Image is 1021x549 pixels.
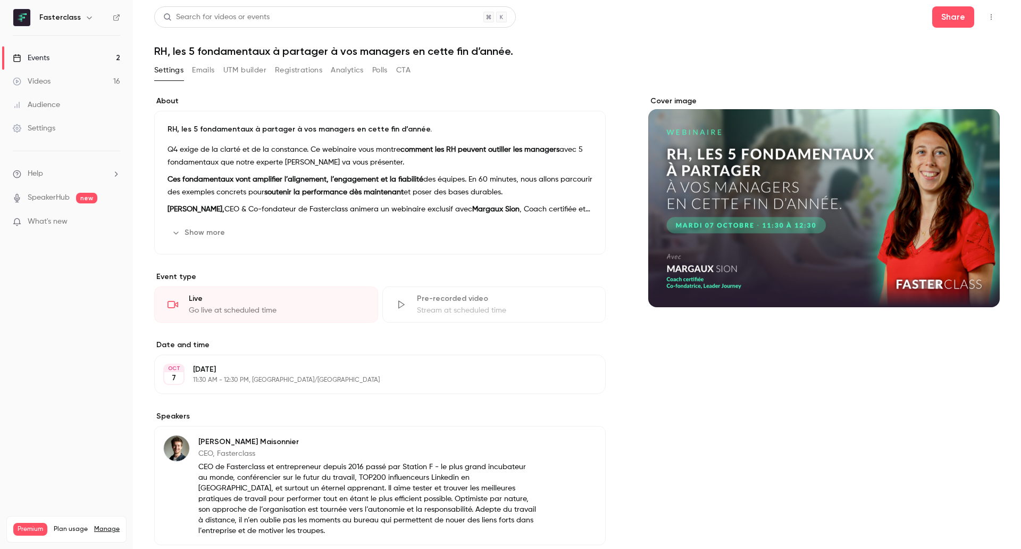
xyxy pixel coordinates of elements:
p: Q4 exige de la clarté et de la constance. Ce webinaire vous montre avec 5 fondamentaux que notre ... [168,143,592,169]
p: Event type [154,272,606,282]
h1: RH, les 5 fondamentaux à partager à vos managers en cette fin d’année. [154,45,1000,58]
div: Settings [13,123,55,134]
strong: comment les RH peuvent outiller les managers [400,146,559,153]
label: Cover image [648,96,1000,106]
div: Events [13,53,49,63]
iframe: Noticeable Trigger [107,217,120,227]
a: SpeakerHub [28,192,70,203]
img: Raphael Maisonnier [164,436,189,461]
div: Pre-recorded video [417,293,593,304]
img: Fasterclass [13,9,30,26]
a: Manage [94,525,120,534]
button: CTA [396,62,411,79]
div: Live [189,293,365,304]
strong: [PERSON_NAME], [168,206,224,213]
div: Pre-recorded videoStream at scheduled time [382,286,606,323]
label: About [154,96,606,106]
span: Help [28,168,43,179]
p: CEO de Fasterclass et entrepreneur depuis 2016 passé par Station F - le plus grand incubateur au ... [198,462,537,536]
span: new [76,193,97,203]
p: 11:30 AM - 12:30 PM, [GEOGRAPHIC_DATA]/[GEOGRAPHIC_DATA] [193,376,549,384]
div: Search for videos or events [163,12,270,23]
button: Show more [168,224,231,241]
strong: Margaux Sion [472,206,520,213]
p: [PERSON_NAME] Maisonnier [198,437,537,447]
button: Settings [154,62,183,79]
div: Go live at scheduled time [189,305,365,316]
button: Emails [192,62,214,79]
button: Share [932,6,974,28]
div: Videos [13,76,51,87]
div: Audience [13,100,60,110]
p: CEO & Co-fondateur de Fasterclass animera un webinaire exclusif avec , Coach certifiée et co-fond... [168,203,592,216]
span: What's new [28,216,68,227]
span: Premium [13,523,47,536]
span: Plan usage [54,525,88,534]
button: Polls [372,62,388,79]
div: LiveGo live at scheduled time [154,286,378,323]
p: des équipes. En 60 minutes, nous allons parcourir des exemples concrets pour et poser des bases d... [168,173,592,199]
label: Speakers [154,411,606,422]
div: Stream at scheduled time [417,305,593,316]
p: RH, les 5 fondamentaux à partager à vos managers en cette fin d’année. [168,124,592,135]
strong: Ces fondamentaux vont amplifier l’alignement, l’engagement et la fiabilité [168,176,423,183]
label: Date and time [154,340,606,350]
button: UTM builder [223,62,266,79]
li: help-dropdown-opener [13,168,120,179]
button: Analytics [331,62,364,79]
p: [DATE] [193,364,549,375]
h6: Fasterclass [39,12,81,23]
p: CEO, Fasterclass [198,448,537,459]
button: Registrations [275,62,322,79]
div: Raphael Maisonnier[PERSON_NAME] MaisonnierCEO, FasterclassCEO de Fasterclass et entrepreneur depu... [154,426,606,545]
strong: soutenir la performance dès maintenant [264,189,404,196]
div: OCT [164,365,183,372]
section: Cover image [648,96,1000,307]
p: 7 [172,373,176,383]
